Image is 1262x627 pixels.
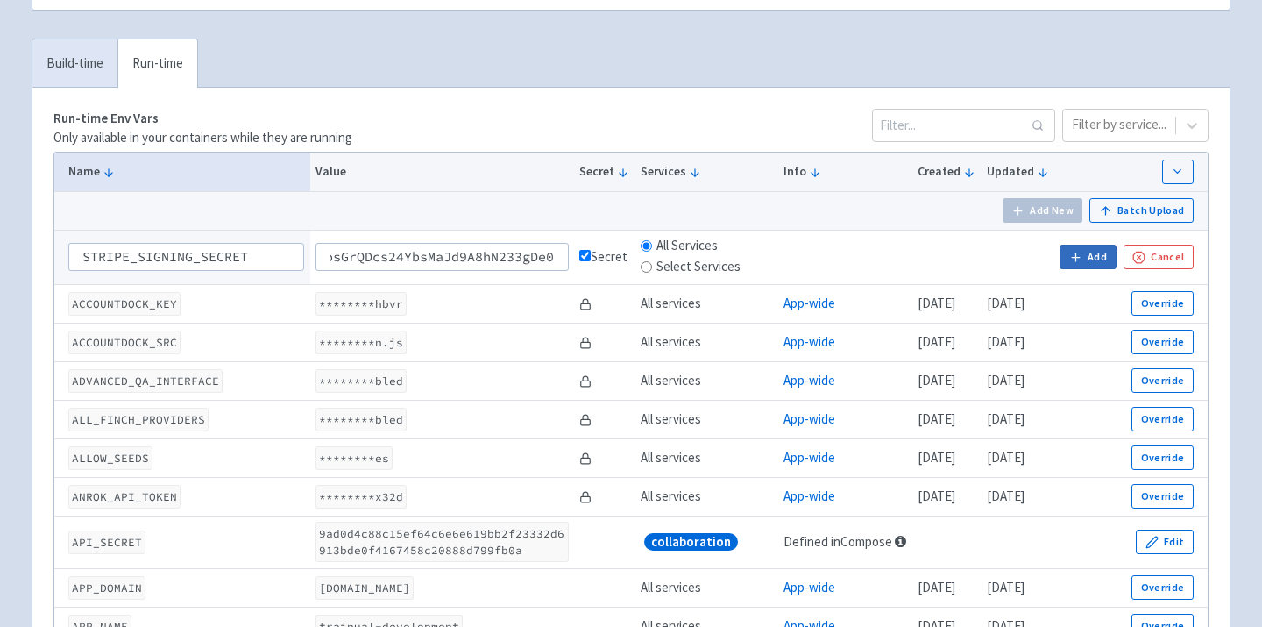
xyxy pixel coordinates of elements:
[1131,407,1194,431] button: Override
[1003,198,1083,223] button: Add New
[68,292,181,316] code: ACCOUNTDOCK_KEY
[53,128,352,148] p: Only available in your containers while they are running
[1131,445,1194,470] button: Override
[1131,368,1194,393] button: Override
[918,333,955,350] time: [DATE]
[783,579,835,595] a: App-wide
[68,485,181,509] code: ANROK_API_TOKEN
[656,236,718,256] label: All Services
[783,372,835,388] a: App-wide
[1131,330,1194,354] button: Override
[918,372,955,388] time: [DATE]
[68,408,209,431] code: ALL_FINCH_PROVIDERS
[918,162,975,181] button: Created
[872,109,1055,142] input: Filter...
[987,488,1024,504] time: [DATE]
[987,162,1049,181] button: Updated
[579,162,629,181] button: Secret
[315,522,569,562] code: 9ad0d4c88c15ef64c6e6e619bb2f23332d6913bde0f4167458c20888d799fb0a
[1089,198,1194,223] button: Batch Upload
[635,361,778,400] td: All services
[1131,291,1194,316] button: Override
[783,162,906,181] button: Info
[68,369,223,393] code: ADVANCED_QA_INTERFACE
[987,579,1024,595] time: [DATE]
[68,531,145,554] code: API_SECRET
[635,568,778,607] td: All services
[1124,245,1194,269] button: Cancel
[918,488,955,504] time: [DATE]
[987,295,1024,311] time: [DATE]
[783,410,835,427] a: App-wide
[987,372,1024,388] time: [DATE]
[987,333,1024,350] time: [DATE]
[68,331,181,354] code: ACCOUNTDOCK_SRC
[53,110,159,126] strong: Run-time Env Vars
[1131,484,1194,509] button: Override
[783,295,835,311] a: App-wide
[635,438,778,477] td: All services
[918,579,955,595] time: [DATE]
[1131,575,1194,600] button: Override
[635,400,778,438] td: All services
[635,477,778,516] td: All services
[310,153,574,192] th: Value
[651,533,731,551] span: collaboration
[918,449,955,466] time: [DATE]
[656,257,741,277] label: Select Services
[1136,530,1194,554] button: Edit
[315,576,414,600] code: [DOMAIN_NAME]
[1060,245,1116,269] button: Add
[68,243,304,271] input: NAME
[315,243,569,271] input: value
[783,533,892,550] a: Defined in Compose
[783,449,835,466] a: App-wide
[918,410,955,427] time: [DATE]
[68,446,152,470] code: ALLOW_SEEDS
[641,162,772,181] button: Services
[918,295,955,311] time: [DATE]
[68,162,304,181] button: Name
[579,247,629,267] div: Secret
[783,333,835,350] a: App-wide
[32,39,117,88] a: Build-time
[987,410,1024,427] time: [DATE]
[68,576,145,600] code: APP_DOMAIN
[635,284,778,323] td: All services
[635,323,778,361] td: All services
[783,488,835,504] a: App-wide
[987,449,1024,466] time: [DATE]
[117,39,197,88] a: Run-time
